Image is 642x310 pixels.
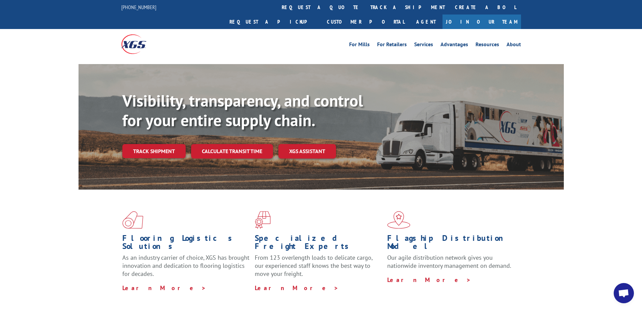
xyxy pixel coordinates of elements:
span: Our agile distribution network gives you nationwide inventory management on demand. [387,254,511,270]
a: Learn More > [387,276,471,284]
a: For Retailers [377,42,407,49]
a: Learn More > [255,284,339,292]
h1: Flagship Distribution Model [387,234,515,254]
a: Agent [409,15,442,29]
img: xgs-icon-total-supply-chain-intelligence-red [122,211,143,229]
a: Advantages [440,42,468,49]
h1: Specialized Freight Experts [255,234,382,254]
a: For Mills [349,42,370,49]
a: XGS ASSISTANT [278,144,336,159]
a: [PHONE_NUMBER] [121,4,156,10]
img: xgs-icon-flagship-distribution-model-red [387,211,410,229]
a: Services [414,42,433,49]
b: Visibility, transparency, and control for your entire supply chain. [122,90,363,131]
a: Open chat [614,283,634,303]
a: About [507,42,521,49]
a: Learn More > [122,284,206,292]
a: Join Our Team [442,15,521,29]
h1: Flooring Logistics Solutions [122,234,250,254]
a: Track shipment [122,144,186,158]
img: xgs-icon-focused-on-flooring-red [255,211,271,229]
a: Resources [476,42,499,49]
p: From 123 overlength loads to delicate cargo, our experienced staff knows the best way to move you... [255,254,382,284]
span: As an industry carrier of choice, XGS has brought innovation and dedication to flooring logistics... [122,254,249,278]
a: Calculate transit time [191,144,273,159]
a: Request a pickup [224,15,322,29]
a: Customer Portal [322,15,409,29]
